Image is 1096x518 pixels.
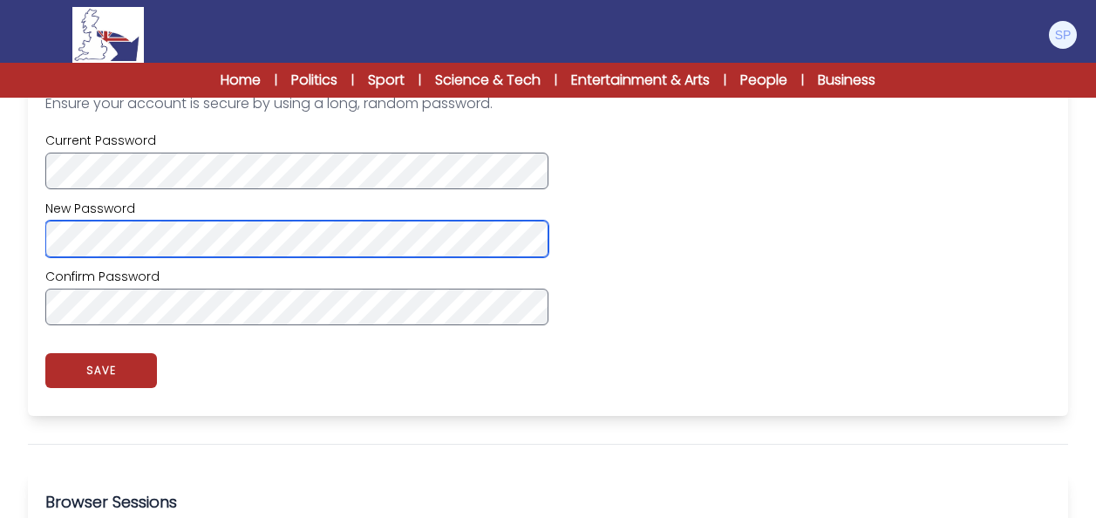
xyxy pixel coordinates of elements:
[17,7,199,63] a: Logo
[740,70,787,91] a: People
[45,200,548,217] label: New Password
[291,70,337,91] a: Politics
[45,490,1051,515] h3: Browser Sessions
[555,72,557,89] span: |
[45,268,548,285] label: Confirm Password
[1049,21,1077,49] img: Silvia Pituello
[818,70,875,91] a: Business
[571,70,710,91] a: Entertainment & Arts
[221,70,261,91] a: Home
[435,70,541,91] a: Science & Tech
[275,72,277,89] span: |
[45,353,157,388] button: SAVE
[45,132,548,149] label: Current Password
[368,70,405,91] a: Sport
[72,7,144,63] img: Logo
[419,72,421,89] span: |
[351,72,354,89] span: |
[801,72,804,89] span: |
[724,72,726,89] span: |
[45,93,1051,114] p: Ensure your account is secure by using a long, random password.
